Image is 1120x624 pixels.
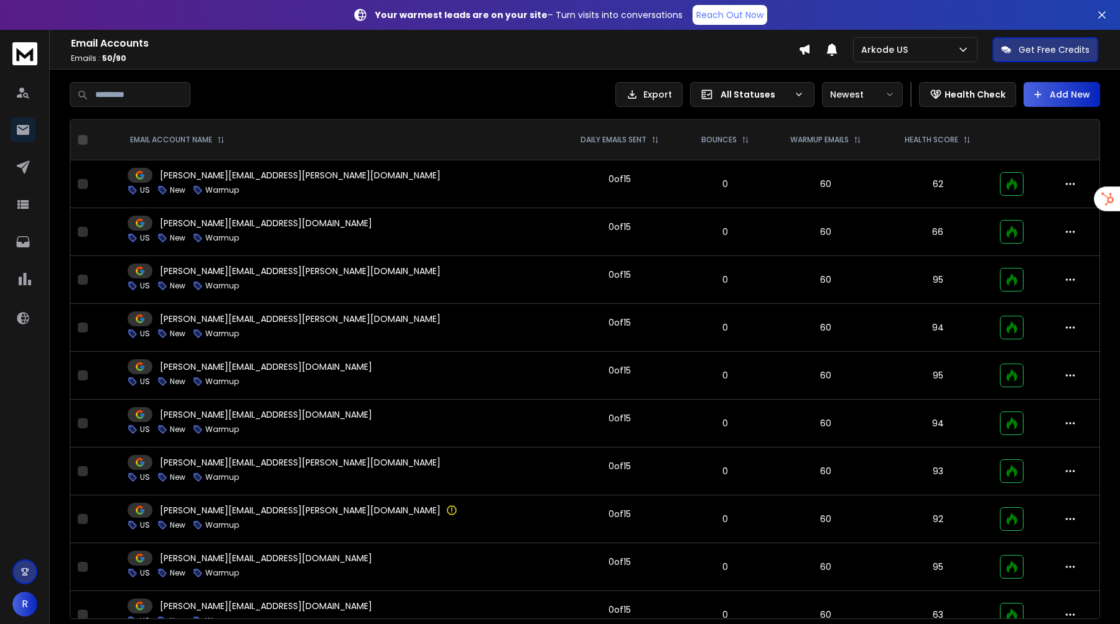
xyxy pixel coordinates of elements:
[375,9,548,21] strong: Your warmest leads are on your site
[690,417,761,429] p: 0
[768,208,884,256] td: 60
[160,504,441,516] p: [PERSON_NAME][EMAIL_ADDRESS][PERSON_NAME][DOMAIN_NAME]
[768,304,884,352] td: 60
[884,495,992,543] td: 92
[768,447,884,495] td: 60
[71,36,798,51] h1: Email Accounts
[609,316,631,329] div: 0 of 15
[205,281,239,291] p: Warmup
[140,472,150,482] p: US
[768,160,884,208] td: 60
[690,513,761,525] p: 0
[768,256,884,304] td: 60
[822,82,903,107] button: Newest
[690,273,761,286] p: 0
[160,456,441,469] p: [PERSON_NAME][EMAIL_ADDRESS][PERSON_NAME][DOMAIN_NAME]
[205,329,239,339] p: Warmup
[768,543,884,591] td: 60
[205,424,239,434] p: Warmup
[160,360,372,373] p: [PERSON_NAME][EMAIL_ADDRESS][DOMAIN_NAME]
[690,321,761,334] p: 0
[690,608,761,621] p: 0
[160,265,441,277] p: [PERSON_NAME][EMAIL_ADDRESS][PERSON_NAME][DOMAIN_NAME]
[130,135,225,145] div: EMAIL ACCOUNT NAME
[609,221,631,233] div: 0 of 15
[992,37,1098,62] button: Get Free Credits
[205,185,239,195] p: Warmup
[160,552,372,564] p: [PERSON_NAME][EMAIL_ADDRESS][DOMAIN_NAME]
[170,472,185,482] p: New
[721,88,789,101] p: All Statuses
[790,135,849,145] p: WARMUP EMAILS
[884,208,992,256] td: 66
[140,568,150,578] p: US
[170,329,185,339] p: New
[701,135,737,145] p: BOUNCES
[375,9,683,21] p: – Turn visits into conversations
[581,135,646,145] p: DAILY EMAILS SENT
[160,217,372,229] p: [PERSON_NAME][EMAIL_ADDRESS][DOMAIN_NAME]
[768,495,884,543] td: 60
[690,465,761,477] p: 0
[945,88,1006,101] p: Health Check
[140,520,150,530] p: US
[205,568,239,578] p: Warmup
[768,400,884,447] td: 60
[205,233,239,243] p: Warmup
[140,329,150,339] p: US
[609,556,631,568] div: 0 of 15
[609,268,631,281] div: 0 of 15
[690,369,761,382] p: 0
[170,520,185,530] p: New
[609,364,631,377] div: 0 of 15
[160,169,441,181] p: [PERSON_NAME][EMAIL_ADDRESS][PERSON_NAME][DOMAIN_NAME]
[170,185,185,195] p: New
[615,82,683,107] button: Export
[170,568,185,578] p: New
[170,377,185,387] p: New
[861,44,913,56] p: Arkode US
[140,233,150,243] p: US
[609,508,631,520] div: 0 of 15
[884,160,992,208] td: 62
[205,377,239,387] p: Warmup
[160,600,372,612] p: [PERSON_NAME][EMAIL_ADDRESS][DOMAIN_NAME]
[160,313,441,325] p: [PERSON_NAME][EMAIL_ADDRESS][PERSON_NAME][DOMAIN_NAME]
[12,592,37,617] button: R
[884,543,992,591] td: 95
[102,53,126,63] span: 50 / 90
[205,520,239,530] p: Warmup
[140,424,150,434] p: US
[140,377,150,387] p: US
[609,412,631,424] div: 0 of 15
[140,281,150,291] p: US
[884,256,992,304] td: 95
[884,304,992,352] td: 94
[905,135,958,145] p: HEALTH SCORE
[12,42,37,65] img: logo
[884,400,992,447] td: 94
[71,53,798,63] p: Emails :
[1019,44,1090,56] p: Get Free Credits
[140,185,150,195] p: US
[696,9,763,21] p: Reach Out Now
[170,281,185,291] p: New
[768,352,884,400] td: 60
[205,472,239,482] p: Warmup
[690,561,761,573] p: 0
[690,178,761,190] p: 0
[884,447,992,495] td: 93
[170,424,185,434] p: New
[609,460,631,472] div: 0 of 15
[1024,82,1100,107] button: Add New
[609,173,631,185] div: 0 of 15
[160,408,372,421] p: [PERSON_NAME][EMAIL_ADDRESS][DOMAIN_NAME]
[919,82,1016,107] button: Health Check
[690,226,761,238] p: 0
[884,352,992,400] td: 95
[609,603,631,616] div: 0 of 15
[693,5,767,25] a: Reach Out Now
[170,233,185,243] p: New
